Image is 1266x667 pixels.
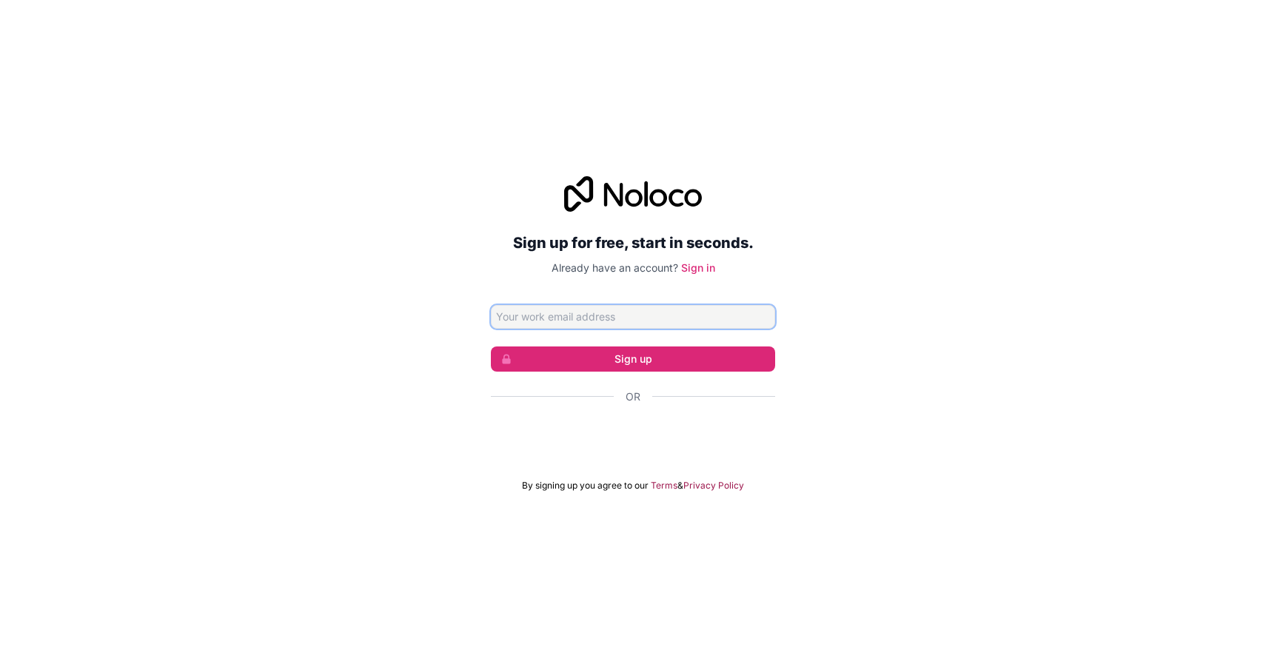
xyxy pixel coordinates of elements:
[677,480,683,492] span: &
[491,305,775,329] input: Email address
[552,261,678,274] span: Already have an account?
[651,480,677,492] a: Terms
[681,261,715,274] a: Sign in
[626,389,640,404] span: Or
[491,346,775,372] button: Sign up
[522,480,649,492] span: By signing up you agree to our
[683,480,744,492] a: Privacy Policy
[483,420,783,453] iframe: Bouton "Se connecter avec Google"
[491,229,775,256] h2: Sign up for free, start in seconds.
